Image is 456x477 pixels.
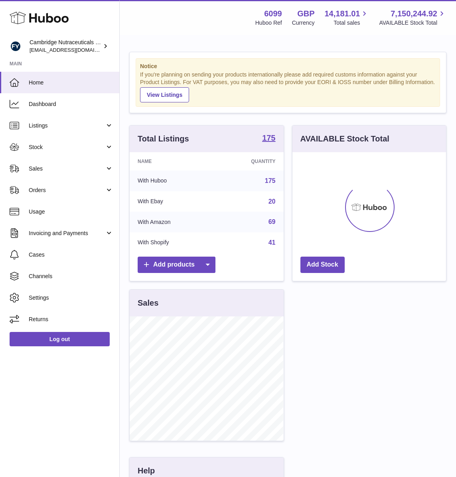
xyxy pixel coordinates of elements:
[29,122,105,130] span: Listings
[130,232,214,253] td: With Shopify
[264,8,282,19] strong: 6099
[29,251,113,259] span: Cases
[324,8,360,19] span: 14,181.01
[214,152,284,171] th: Quantity
[29,143,105,151] span: Stock
[262,134,275,142] strong: 175
[138,133,189,144] h3: Total Listings
[262,134,275,143] a: 175
[300,257,345,273] a: Add Stock
[324,8,369,27] a: 14,181.01 Total sales
[29,273,113,280] span: Channels
[29,100,113,108] span: Dashboard
[138,257,215,273] a: Add products
[138,298,158,308] h3: Sales
[29,316,113,323] span: Returns
[292,19,315,27] div: Currency
[379,8,446,27] a: 7,150,244.92 AVAILABLE Stock Total
[140,71,436,102] div: If you're planning on sending your products internationally please add required customs informati...
[268,239,276,246] a: 41
[30,39,101,54] div: Cambridge Nutraceuticals Ltd
[130,212,214,232] td: With Amazon
[334,19,369,27] span: Total sales
[138,465,155,476] h3: Help
[140,63,436,70] strong: Notice
[268,198,276,205] a: 20
[379,19,446,27] span: AVAILABLE Stock Total
[29,294,113,302] span: Settings
[391,8,437,19] span: 7,150,244.92
[29,79,113,86] span: Home
[29,230,105,237] span: Invoicing and Payments
[29,208,113,216] span: Usage
[130,171,214,191] td: With Huboo
[297,8,314,19] strong: GBP
[29,165,105,173] span: Sales
[130,191,214,212] td: With Ebay
[10,40,22,52] img: huboo@camnutra.com
[30,47,117,53] span: [EMAIL_ADDRESS][DOMAIN_NAME]
[300,133,389,144] h3: AVAILABLE Stock Total
[255,19,282,27] div: Huboo Ref
[29,186,105,194] span: Orders
[130,152,214,171] th: Name
[140,87,189,102] a: View Listings
[10,332,110,346] a: Log out
[265,177,276,184] a: 175
[268,218,276,225] a: 69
